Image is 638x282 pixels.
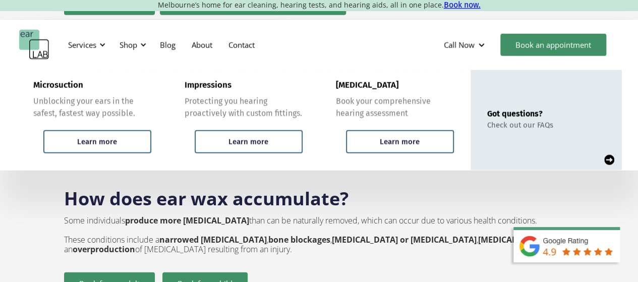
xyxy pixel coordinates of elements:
strong: bone blockages [268,234,330,245]
div: Services [68,40,96,50]
a: ImpressionsProtecting you hearing proactively with custom fittings.Learn more [168,70,319,170]
h2: How does ear wax accumulate? [64,177,574,211]
strong: narrowed [MEDICAL_DATA] [159,234,267,245]
div: Call Now [436,30,495,60]
div: Book your comprehensive hearing assessment [336,95,454,120]
div: Microsuction [33,80,83,90]
a: Contact [220,30,263,60]
a: Blog [152,30,184,60]
div: Unblocking your ears in the safest, fastest way possible. [33,95,151,120]
div: Got questions? [487,109,553,119]
a: Got questions?Check out our FAQs [471,70,622,170]
strong: produce more [MEDICAL_DATA] [125,215,249,226]
a: [MEDICAL_DATA]Book your comprehensive hearing assessmentLearn more [319,70,471,170]
a: About [184,30,220,60]
strong: [MEDICAL_DATA] or [MEDICAL_DATA] [332,234,477,245]
div: Check out our FAQs [487,121,553,130]
div: Shop [120,40,137,50]
a: Book an appointment [500,34,606,56]
p: Some individuals than can be naturally removed, which can occur due to various health conditions.... [64,216,574,255]
div: Learn more [77,137,117,146]
div: Call Now [444,40,475,50]
strong: overproduction [73,244,135,255]
div: Impressions [185,80,231,90]
a: MicrosuctionUnblocking your ears in the safest, fastest way possible.Learn more [17,70,168,170]
div: [MEDICAL_DATA] [336,80,398,90]
div: Learn more [228,137,268,146]
div: Protecting you hearing proactively with custom fittings. [185,95,303,120]
strong: [MEDICAL_DATA] [478,234,544,245]
div: Learn more [380,137,420,146]
a: home [19,30,49,60]
div: Services [62,30,108,60]
div: Shop [113,30,149,60]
